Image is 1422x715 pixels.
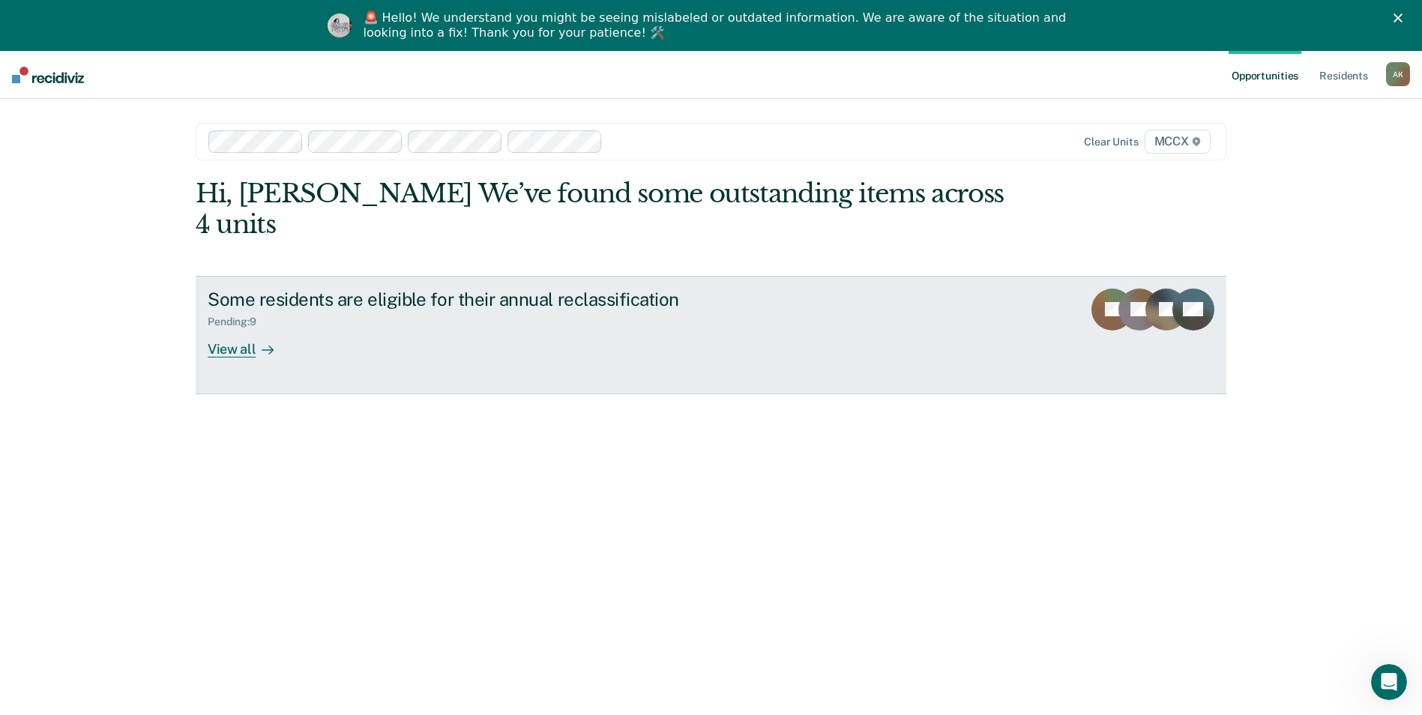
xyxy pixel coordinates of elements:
a: Some residents are eligible for their annual reclassificationPending:9View all [196,276,1226,394]
div: 🚨 Hello! We understand you might be seeing mislabeled or outdated information. We are aware of th... [364,10,1071,40]
a: Opportunities [1229,51,1301,99]
div: View all [208,328,292,357]
img: Recidiviz [12,67,84,83]
div: Clear units [1084,136,1139,148]
div: A K [1386,62,1410,86]
button: AK [1386,62,1410,86]
a: Residents [1316,51,1371,99]
div: Some residents are eligible for their annual reclassification [208,289,734,310]
iframe: Intercom live chat [1371,664,1407,700]
img: Profile image for Kim [328,13,352,37]
div: Hi, [PERSON_NAME] We’ve found some outstanding items across 4 units [196,178,1020,240]
div: Close [1394,13,1409,22]
div: Pending : 9 [208,316,268,328]
span: MCCX [1145,130,1211,154]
